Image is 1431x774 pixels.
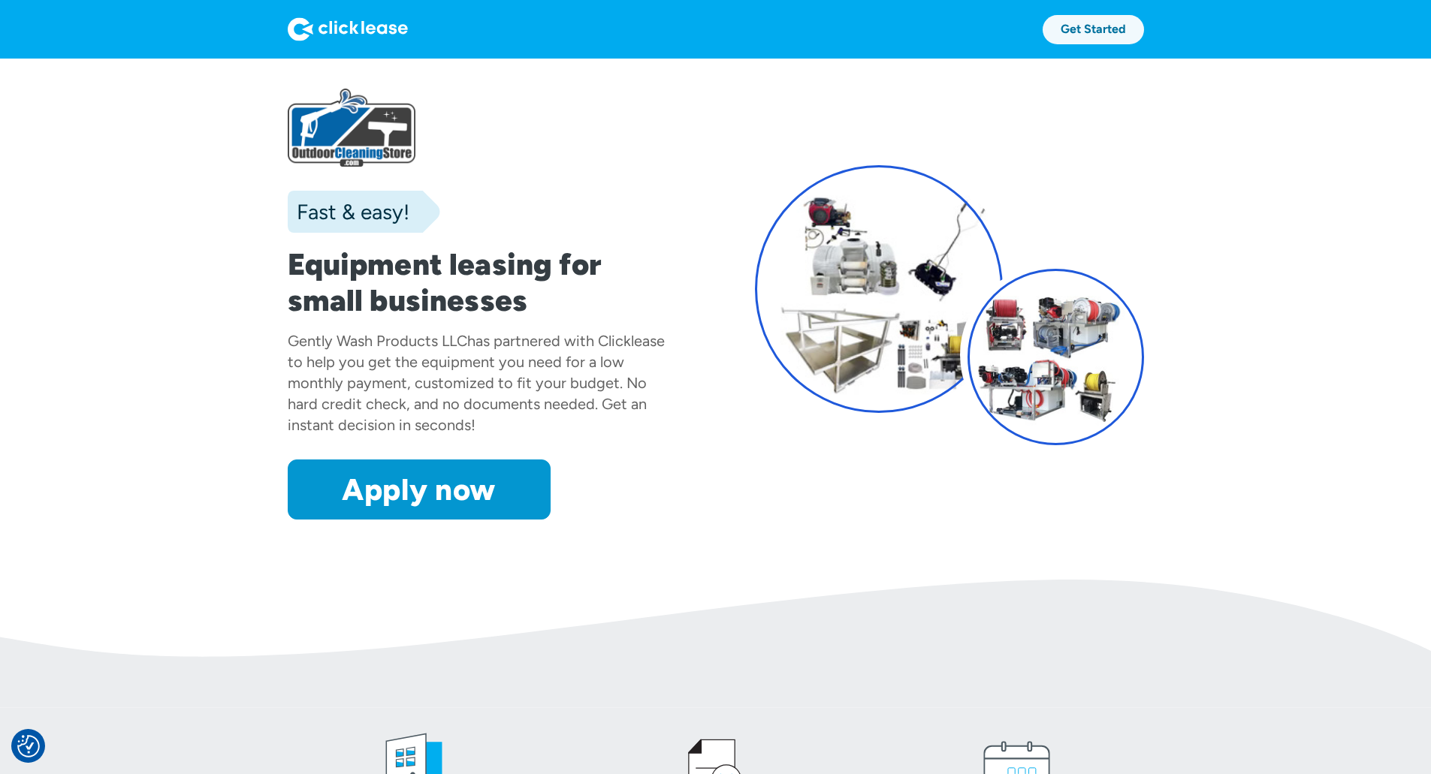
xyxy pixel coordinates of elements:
button: Consent Preferences [17,735,40,757]
a: Get Started [1043,15,1144,44]
div: has partnered with Clicklease to help you get the equipment you need for a low monthly payment, c... [288,332,665,434]
img: Revisit consent button [17,735,40,757]
div: Fast & easy! [288,197,409,227]
h1: Equipment leasing for small businesses [288,246,677,318]
a: Apply now [288,459,551,520]
div: Gently Wash Products LLC [288,332,467,350]
img: Logo [288,17,408,41]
